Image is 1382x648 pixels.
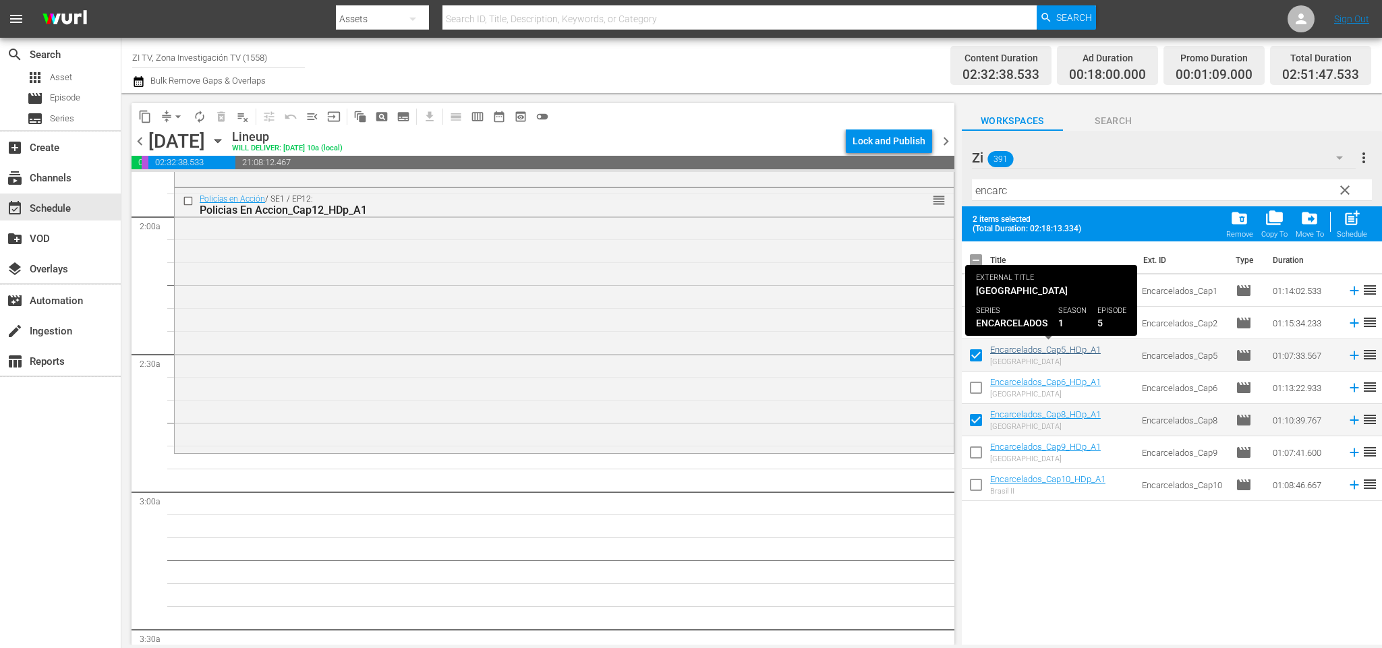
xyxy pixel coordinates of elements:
span: date_range_outlined [492,110,506,123]
span: 21:08:12.467 [235,156,954,169]
button: Remove [1222,205,1257,243]
span: Search [7,47,23,63]
span: folder_delete [1230,209,1248,227]
span: menu_open [306,110,319,123]
img: ans4CAIJ8jUAAAAAAAAAAAAAAAAAAAAAAAAgQb4GAAAAAAAAAAAAAAAAAAAAAAAAJMjXAAAAAAAAAAAAAAAAAAAAAAAAgAT5G... [32,3,97,35]
td: 01:14:02.533 [1267,274,1342,307]
span: Episode [1236,444,1252,461]
a: Encarcelados_Cap10_HDp_A1 [990,474,1105,484]
span: arrow_drop_down [171,110,185,123]
div: Schedule [1337,230,1367,239]
span: reorder [932,193,946,208]
button: Search [1037,5,1096,30]
svg: Add to Schedule [1347,283,1362,298]
span: VOD [7,231,23,247]
div: Content Duration [962,49,1039,67]
td: 01:08:46.667 [1267,469,1342,501]
span: pageview_outlined [375,110,388,123]
span: Asset [27,69,43,86]
th: Type [1228,241,1265,279]
button: Copy To [1257,205,1292,243]
span: Episode [27,90,43,107]
div: Promo Duration [1176,49,1253,67]
svg: Add to Schedule [1347,413,1362,428]
div: WILL DELIVER: [DATE] 10a (local) [232,144,343,153]
span: Schedule [7,200,23,216]
span: reorder [1362,314,1378,330]
span: reorder [1362,282,1378,298]
div: Total Duration [1282,49,1359,67]
td: 01:13:22.933 [1267,372,1342,404]
span: Search [1056,5,1092,30]
td: 01:15:34.233 [1267,307,1342,339]
div: Policias En Accion_Cap12_HDp_A1 [200,204,878,216]
button: Schedule [1333,205,1371,243]
span: Overlays [7,261,23,277]
svg: Add to Schedule [1347,348,1362,363]
div: [GEOGRAPHIC_DATA] [990,390,1101,399]
span: 00:18:00.000 [1069,67,1146,83]
button: clear [1333,179,1355,200]
span: Episode [1236,412,1252,428]
button: more_vert [1356,142,1372,174]
span: reorder [1362,476,1378,492]
td: 01:07:33.567 [1267,339,1342,372]
button: Lock and Publish [846,129,932,153]
span: auto_awesome_motion_outlined [353,110,367,123]
span: Copy Item To Workspace [1257,205,1292,243]
th: Ext. ID [1135,241,1228,279]
span: chevron_right [938,133,954,150]
a: Encarcelados_Cap6_HDp_A1 [990,377,1101,387]
span: Episode [1236,315,1252,331]
span: subtitles_outlined [397,110,410,123]
span: Series [50,112,74,125]
span: Episode [1236,477,1252,493]
span: Search [1063,113,1164,129]
a: Encarcelados_Cap9_HDp_A1 [990,442,1101,452]
div: [DATE] [148,130,205,152]
div: Copy To [1261,230,1288,239]
span: Workspaces [962,113,1063,129]
span: reorder [1362,379,1378,395]
span: Bulk Remove Gaps & Overlaps [148,76,266,86]
th: Title [990,241,1135,279]
span: reorder [1362,411,1378,428]
td: Encarcelados_Cap1 [1136,274,1230,307]
span: Episode [1236,380,1252,396]
span: reorder [1362,347,1378,363]
div: [GEOGRAPHIC_DATA] [990,357,1101,366]
div: Remove [1226,230,1253,239]
div: Zi [972,139,1356,177]
span: toggle_off [536,110,549,123]
span: Ingestion [7,323,23,339]
a: Encarcelados_Cap5_HDp_A1 [990,345,1101,355]
td: 01:07:41.600 [1267,436,1342,469]
span: 02:51:47.533 [1282,67,1359,83]
div: / SE1 / EP12: [200,194,878,216]
span: 02:32:38.533 [148,156,235,169]
span: folder_copy [1265,209,1284,227]
span: more_vert [1356,150,1372,166]
span: preview_outlined [514,110,527,123]
svg: Add to Schedule [1347,445,1362,460]
svg: Add to Schedule [1347,477,1362,492]
span: compress [160,110,173,123]
span: 00:18:00.000 [132,156,142,169]
span: drive_file_move [1300,209,1319,227]
span: 00:01:09.000 [142,156,148,169]
button: reorder [932,193,946,206]
span: menu [8,11,24,27]
a: Sign Out [1334,13,1369,24]
div: Lineup [232,129,343,144]
span: Download as CSV [414,103,440,129]
div: [GEOGRAPHIC_DATA] [990,293,1101,301]
span: Remove Item From Workspace [1222,205,1257,243]
td: Encarcelados_Cap5 [1136,339,1230,372]
span: Episode [1236,347,1252,363]
span: Move Item To Workspace [1292,205,1328,243]
span: Channels [7,170,23,186]
span: Create [7,140,23,156]
div: Move To [1296,230,1324,239]
span: Episode [1236,283,1252,299]
span: Automation [7,293,23,309]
